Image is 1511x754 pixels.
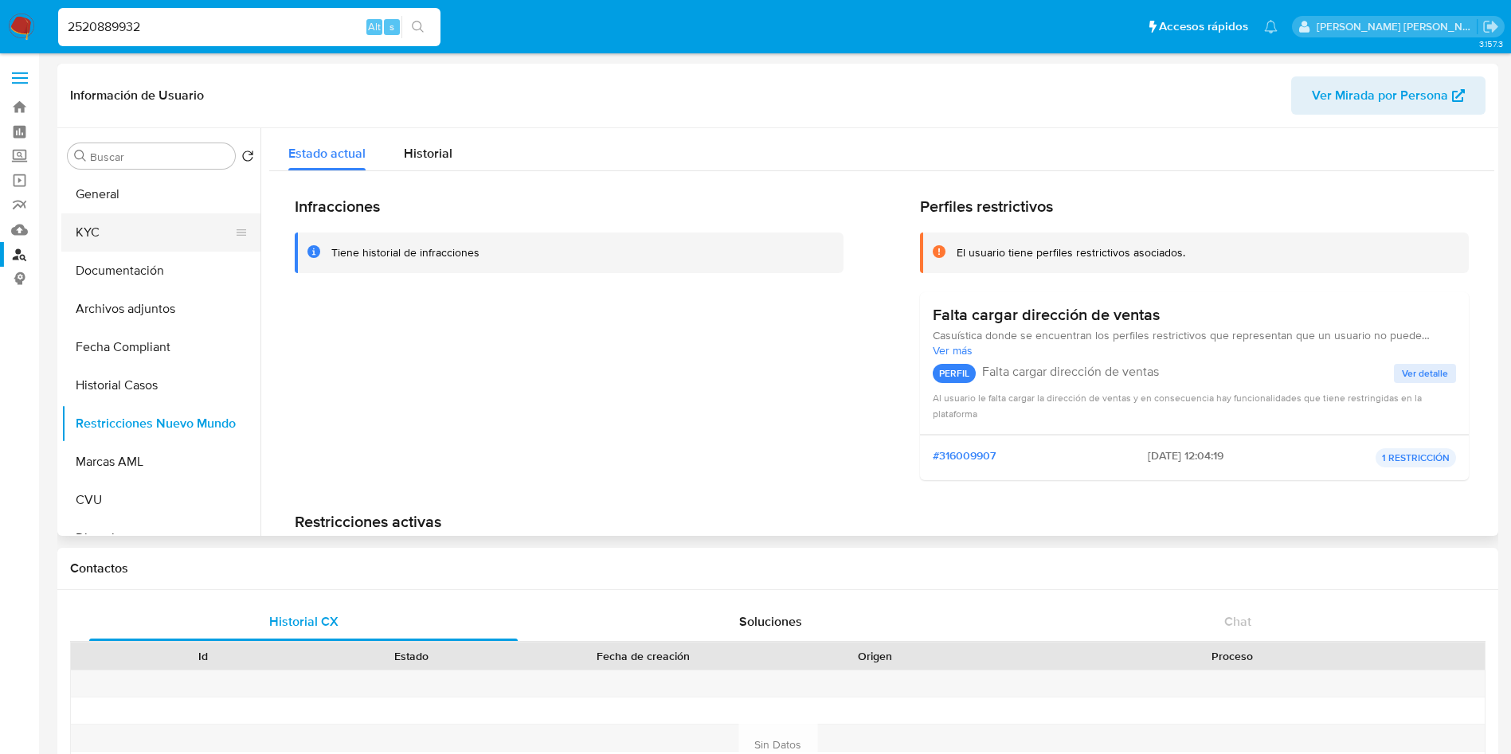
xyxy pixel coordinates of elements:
span: s [389,19,394,34]
span: Soluciones [739,612,802,631]
button: Ver Mirada por Persona [1291,76,1486,115]
button: Historial Casos [61,366,260,404]
button: Archivos adjuntos [61,290,260,328]
span: Chat [1224,612,1251,631]
button: Documentación [61,252,260,290]
button: KYC [61,213,248,252]
a: Notificaciones [1264,20,1278,33]
h1: Contactos [70,561,1486,576]
button: CVU [61,481,260,519]
span: Ver Mirada por Persona [1312,76,1448,115]
button: Buscar [74,150,87,162]
button: Restricciones Nuevo Mundo [61,404,260,443]
p: sandra.helbardt@mercadolibre.com [1317,19,1478,34]
div: Fecha de creación [527,648,760,664]
button: search-icon [401,16,434,38]
input: Buscar usuario o caso... [58,17,440,37]
a: Salir [1482,18,1499,35]
input: Buscar [90,150,229,164]
button: Fecha Compliant [61,328,260,366]
span: Historial CX [269,612,339,631]
button: General [61,175,260,213]
div: Id [110,648,296,664]
span: Alt [368,19,381,34]
button: Direcciones [61,519,260,557]
h1: Información de Usuario [70,88,204,104]
button: Volver al orden por defecto [241,150,254,167]
span: Accesos rápidos [1159,18,1248,35]
button: Marcas AML [61,443,260,481]
div: Origen [782,648,969,664]
div: Proceso [991,648,1474,664]
div: Estado [319,648,505,664]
